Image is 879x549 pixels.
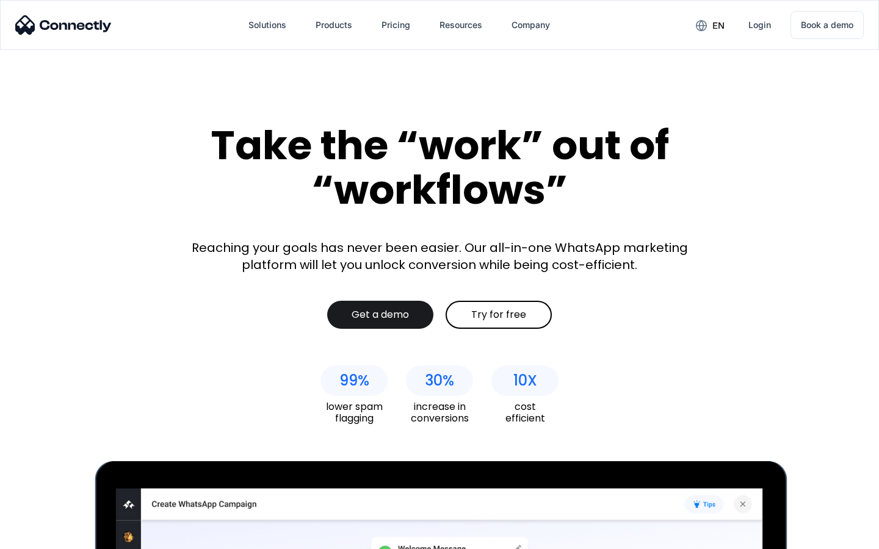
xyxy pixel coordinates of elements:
[24,528,73,545] ul: Language list
[512,16,550,34] div: Company
[15,15,112,35] img: Connectly Logo
[327,301,433,329] a: Get a demo
[320,401,388,424] div: lower spam flagging
[12,528,73,545] aside: Language selected: English
[446,301,552,329] a: Try for free
[248,16,286,34] div: Solutions
[183,239,696,273] div: Reaching your goals has never been easier. Our all-in-one WhatsApp marketing platform will let yo...
[382,16,410,34] div: Pricing
[372,10,420,40] a: Pricing
[425,372,454,389] div: 30%
[471,309,526,321] div: Try for free
[790,11,864,39] a: Book a demo
[440,16,482,34] div: Resources
[352,309,409,321] div: Get a demo
[316,16,352,34] div: Products
[513,372,537,389] div: 10X
[712,17,725,34] div: en
[739,10,781,40] a: Login
[748,16,771,34] div: Login
[339,372,369,389] div: 99%
[491,401,559,424] div: cost efficient
[165,123,714,212] div: Take the “work” out of “workflows”
[406,401,473,424] div: increase in conversions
